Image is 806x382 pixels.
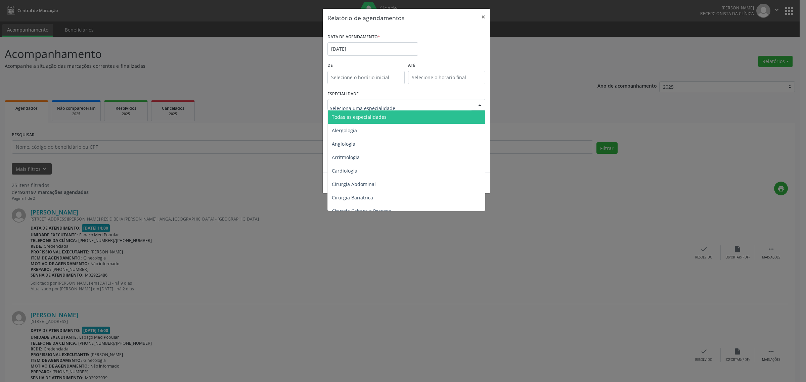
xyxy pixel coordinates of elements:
[477,9,490,25] button: Close
[408,60,485,71] label: ATÉ
[332,154,360,160] span: Arritmologia
[327,71,405,84] input: Selecione o horário inicial
[332,181,376,187] span: Cirurgia Abdominal
[327,60,405,71] label: De
[332,208,391,214] span: Cirurgia Cabeça e Pescoço
[327,13,404,22] h5: Relatório de agendamentos
[408,71,485,84] input: Selecione o horário final
[327,32,380,42] label: DATA DE AGENDAMENTO
[330,101,472,115] input: Seleciona uma especialidade
[332,141,355,147] span: Angiologia
[327,89,359,99] label: ESPECIALIDADE
[332,127,357,134] span: Alergologia
[332,194,373,201] span: Cirurgia Bariatrica
[332,168,357,174] span: Cardiologia
[327,42,418,56] input: Selecione uma data ou intervalo
[332,114,387,120] span: Todas as especialidades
